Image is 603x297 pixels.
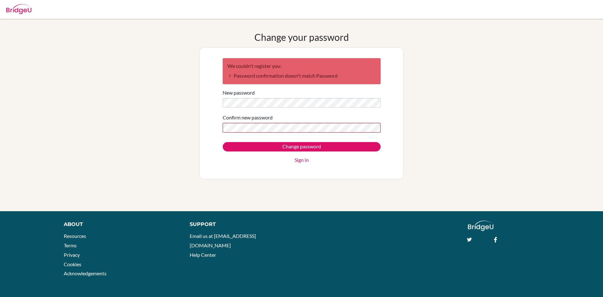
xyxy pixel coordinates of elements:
a: Acknowledgements [64,270,106,276]
a: Email us at [EMAIL_ADDRESS][DOMAIN_NAME] [190,233,256,248]
a: Cookies [64,261,81,267]
h1: Change your password [254,31,349,43]
h2: We couldn't register you: [227,63,376,69]
a: Help Center [190,252,216,258]
a: Terms [64,242,77,248]
li: Password confirmation doesn't match Password [227,72,376,80]
div: Support [190,221,294,228]
img: logo_white@2x-f4f0deed5e89b7ecb1c2cc34c3e3d731f90f0f143d5ea2071677605dd97b5244.png [468,221,493,231]
a: Privacy [64,252,80,258]
div: About [64,221,176,228]
input: Change password [223,142,381,151]
img: Bridge-U [6,4,31,14]
label: Confirm new password [223,114,273,121]
a: Sign in [295,156,309,164]
label: New password [223,89,255,96]
a: Resources [64,233,86,239]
